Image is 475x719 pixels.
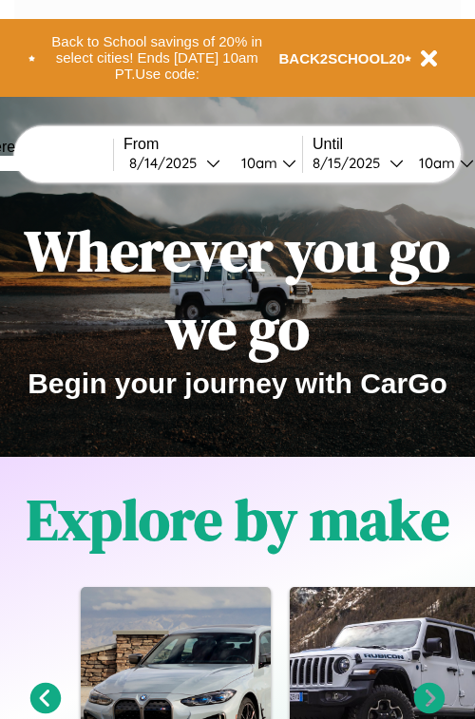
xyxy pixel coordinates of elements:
button: 8/14/2025 [123,153,226,173]
div: 10am [409,154,460,172]
div: 8 / 15 / 2025 [313,154,389,172]
div: 8 / 14 / 2025 [129,154,206,172]
label: From [123,136,302,153]
div: 10am [232,154,282,172]
button: 10am [226,153,302,173]
b: BACK2SCHOOL20 [279,50,406,66]
h1: Explore by make [27,481,449,558]
button: Back to School savings of 20% in select cities! Ends [DATE] 10am PT.Use code: [35,28,279,87]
